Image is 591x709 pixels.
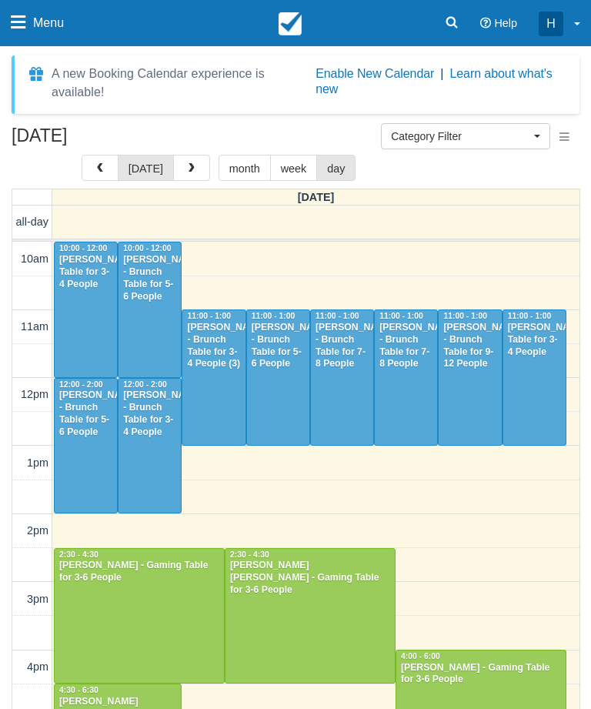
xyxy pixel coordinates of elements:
[391,129,530,144] span: Category Filter
[52,65,309,102] div: A new Booking Calendar experience is available!
[16,216,48,228] span: all-day
[381,123,550,149] button: Category Filter
[539,12,563,36] div: H
[118,242,182,377] a: 10:00 - 12:00[PERSON_NAME] - Brunch Table for 5-6 People
[438,309,502,446] a: 11:00 - 1:00[PERSON_NAME] - Brunch Table for 9-12 People
[21,388,48,400] span: 12pm
[230,550,269,559] span: 2:30 - 4:30
[401,652,440,661] span: 4:00 - 6:00
[21,252,48,265] span: 10am
[122,254,177,303] div: [PERSON_NAME] - Brunch Table for 5-6 People
[118,378,182,514] a: 12:00 - 2:00[PERSON_NAME] - Brunch Table for 3-4 People
[123,380,167,389] span: 12:00 - 2:00
[400,662,562,687] div: [PERSON_NAME] - Gaming Table for 3-6 People
[310,309,374,446] a: 11:00 - 1:00[PERSON_NAME] - Brunch Table for 7-8 People
[315,322,369,371] div: [PERSON_NAME] - Brunch Table for 7-8 People
[508,312,552,320] span: 11:00 - 1:00
[316,312,359,320] span: 11:00 - 1:00
[379,322,433,371] div: [PERSON_NAME] - Brunch Table for 7-8 People
[27,593,48,605] span: 3pm
[270,155,318,181] button: week
[27,457,48,469] span: 1pm
[480,18,491,28] i: Help
[440,67,443,80] span: |
[27,661,48,673] span: 4pm
[59,550,98,559] span: 2:30 - 4:30
[187,312,231,320] span: 11:00 - 1:00
[58,254,113,291] div: [PERSON_NAME] Table for 3-4 People
[494,17,517,29] span: Help
[503,309,566,446] a: 11:00 - 1:00[PERSON_NAME] Table for 3-4 People
[279,12,302,35] img: checkfront-main-nav-mini-logo.png
[27,524,48,537] span: 2pm
[118,155,174,181] button: [DATE]
[54,548,225,684] a: 2:30 - 4:30[PERSON_NAME] - Gaming Table for 3-6 People
[58,390,113,439] div: [PERSON_NAME] - Brunch Table for 5-6 People
[59,380,103,389] span: 12:00 - 2:00
[251,322,306,371] div: [PERSON_NAME] - Brunch Table for 5-6 People
[58,560,220,584] div: [PERSON_NAME] - Gaming Table for 3-6 People
[507,322,562,359] div: [PERSON_NAME] Table for 3-4 People
[182,309,245,446] a: 11:00 - 1:00[PERSON_NAME] - Brunch Table for 3-4 People (3)
[12,126,206,155] h2: [DATE]
[229,560,391,597] div: [PERSON_NAME] [PERSON_NAME] - Gaming Table for 3-6 People
[59,244,107,252] span: 10:00 - 12:00
[54,242,118,377] a: 10:00 - 12:00[PERSON_NAME] Table for 3-4 People
[59,686,98,694] span: 4:30 - 6:30
[379,312,423,320] span: 11:00 - 1:00
[225,548,396,684] a: 2:30 - 4:30[PERSON_NAME] [PERSON_NAME] - Gaming Table for 3-6 People
[21,320,48,333] span: 11am
[252,312,295,320] span: 11:00 - 1:00
[374,309,438,446] a: 11:00 - 1:00[PERSON_NAME] - Brunch Table for 7-8 People
[316,66,434,82] button: Enable New Calendar
[219,155,271,181] button: month
[442,322,497,371] div: [PERSON_NAME] - Brunch Table for 9-12 People
[443,312,487,320] span: 11:00 - 1:00
[316,67,553,95] a: Learn about what's new
[54,378,118,514] a: 12:00 - 2:00[PERSON_NAME] - Brunch Table for 5-6 People
[123,244,171,252] span: 10:00 - 12:00
[122,390,177,439] div: [PERSON_NAME] - Brunch Table for 3-4 People
[298,191,335,203] span: [DATE]
[186,322,241,371] div: [PERSON_NAME] - Brunch Table for 3-4 People (3)
[246,309,310,446] a: 11:00 - 1:00[PERSON_NAME] - Brunch Table for 5-6 People
[316,155,356,181] button: day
